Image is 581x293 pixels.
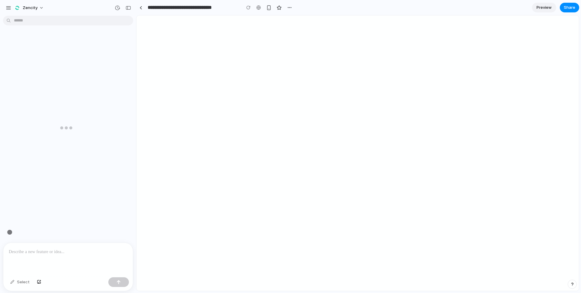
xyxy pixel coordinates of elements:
button: Zencity [12,3,47,13]
span: Share [564,5,575,11]
span: Preview [537,5,552,11]
span: Zencity [23,5,38,11]
button: Share [560,3,579,12]
a: Preview [532,3,556,12]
